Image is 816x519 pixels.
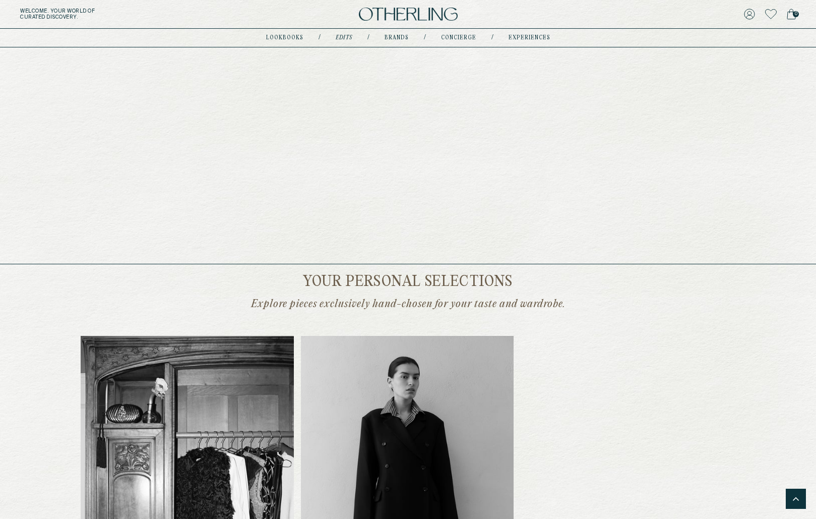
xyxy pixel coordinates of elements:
div: / [424,34,426,42]
a: 0 [787,7,796,21]
a: experiences [509,35,550,40]
div: / [367,34,369,42]
a: Edits [336,35,352,40]
div: / [319,34,321,42]
a: Brands [385,35,409,40]
a: lookbooks [266,35,303,40]
p: Explore pieces exclusively hand-chosen for your taste and wardrobe. [212,298,605,311]
span: 0 [793,11,799,17]
h2: Your personal selections [212,274,605,290]
img: logo [359,8,458,21]
div: / [491,34,493,42]
a: concierge [441,35,476,40]
h5: Welcome . Your world of curated discovery. [20,8,253,20]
